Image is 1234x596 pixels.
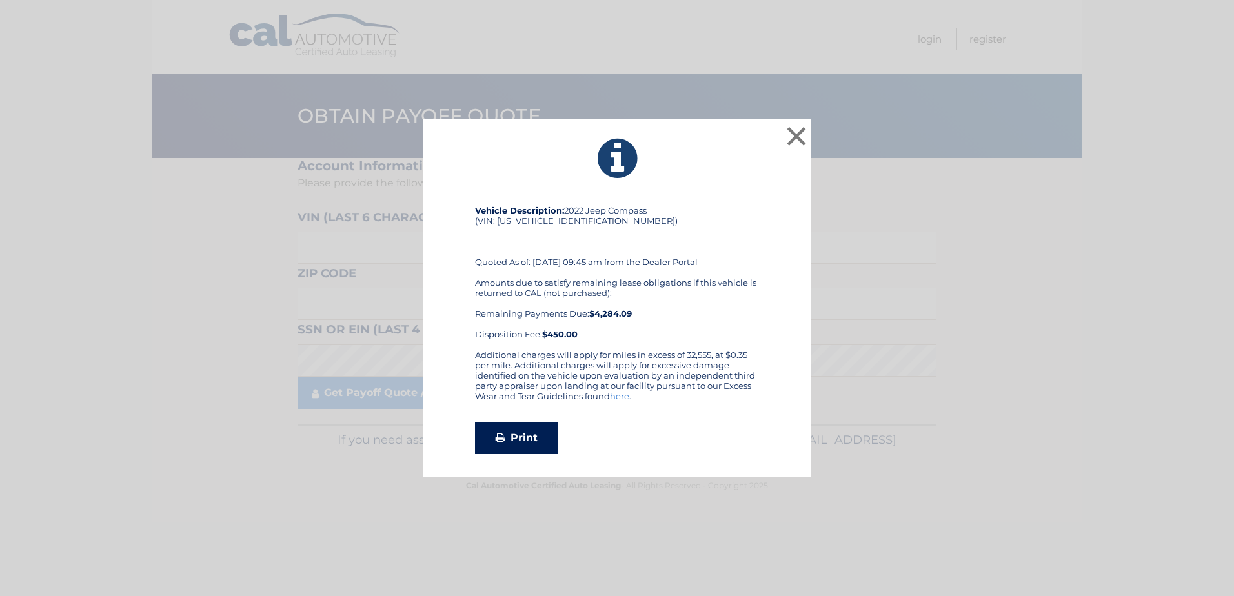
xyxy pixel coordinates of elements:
a: here [610,391,629,401]
div: 2022 Jeep Compass (VIN: [US_VEHICLE_IDENTIFICATION_NUMBER]) Quoted As of: [DATE] 09:45 am from th... [475,205,759,350]
div: Amounts due to satisfy remaining lease obligations if this vehicle is returned to CAL (not purcha... [475,277,759,339]
a: Print [475,422,558,454]
b: $4,284.09 [589,308,632,319]
strong: Vehicle Description: [475,205,564,215]
strong: $450.00 [542,329,578,339]
div: Additional charges will apply for miles in excess of 32,555, at $0.35 per mile. Additional charge... [475,350,759,412]
button: × [784,123,809,149]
